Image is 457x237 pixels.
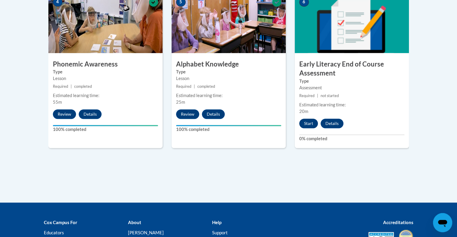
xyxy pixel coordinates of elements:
label: 100% completed [176,126,281,133]
div: Assessment [299,84,404,91]
button: Review [53,109,76,119]
b: Cox Campus For [44,220,77,225]
div: Lesson [53,75,158,82]
span: not started [321,93,339,98]
label: 0% completed [299,135,404,142]
span: Required [53,84,68,89]
div: Estimated learning time: [53,92,158,99]
span: | [71,84,72,89]
button: Details [202,109,225,119]
b: Accreditations [383,220,413,225]
span: completed [197,84,215,89]
iframe: Button to launch messaging window [433,213,452,232]
button: Details [79,109,102,119]
a: Educators [44,230,64,235]
h3: Early Literacy End of Course Assessment [295,60,409,78]
h3: Phonemic Awareness [48,60,163,69]
label: Type [53,69,158,75]
a: Support [212,230,227,235]
span: completed [74,84,92,89]
span: 55m [53,99,62,105]
div: Estimated learning time: [299,102,404,108]
span: | [194,84,195,89]
button: Details [321,119,343,128]
span: Required [176,84,191,89]
button: Review [176,109,199,119]
label: Type [299,78,404,84]
span: 20m [299,109,308,114]
div: Estimated learning time: [176,92,281,99]
span: | [317,93,318,98]
b: About [128,220,141,225]
b: Help [212,220,221,225]
button: Start [299,119,318,128]
div: Your progress [53,125,158,126]
label: 100% completed [53,126,158,133]
div: Lesson [176,75,281,82]
h3: Alphabet Knowledge [172,60,286,69]
label: Type [176,69,281,75]
div: Your progress [176,125,281,126]
span: Required [299,93,315,98]
span: 25m [176,99,185,105]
